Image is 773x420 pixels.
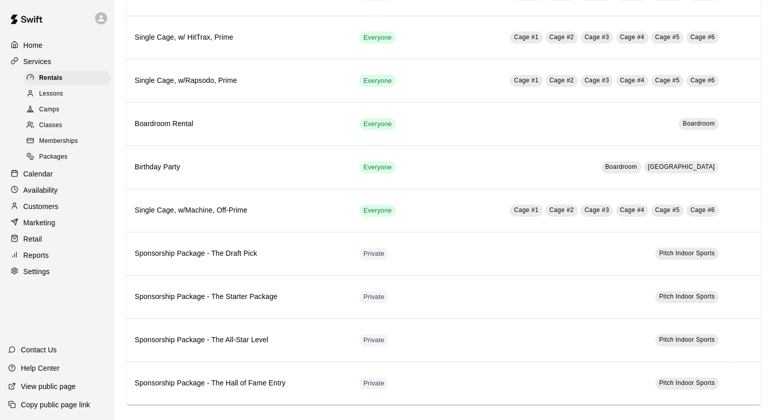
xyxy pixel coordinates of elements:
[39,105,59,115] span: Camps
[648,163,715,170] span: [GEOGRAPHIC_DATA]
[549,34,574,41] span: Cage #2
[549,206,574,214] span: Cage #2
[39,136,78,146] span: Memberships
[39,152,68,162] span: Packages
[23,201,58,212] p: Customers
[359,119,396,129] span: Everyone
[135,118,343,130] h6: Boardroom Rental
[8,54,106,69] a: Services
[655,77,679,84] span: Cage #5
[359,32,396,44] div: This service is visible to all of your customers
[23,266,50,277] p: Settings
[359,379,389,388] span: Private
[359,33,396,43] span: Everyone
[135,291,343,303] h6: Sponsorship Package - The Starter Package
[23,234,42,244] p: Retail
[24,102,114,118] a: Camps
[24,87,110,101] div: Lessons
[24,149,114,165] a: Packages
[135,335,343,346] h6: Sponsorship Package - The All-Star Level
[39,73,63,83] span: Rentals
[23,169,53,179] p: Calendar
[23,40,43,50] p: Home
[39,89,64,99] span: Lessons
[21,363,59,373] p: Help Center
[359,336,389,345] span: Private
[8,38,106,53] a: Home
[8,248,106,263] a: Reports
[23,56,51,67] p: Services
[21,381,76,392] p: View public page
[359,249,389,259] span: Private
[359,204,396,217] div: This service is visible to all of your customers
[8,183,106,198] a: Availability
[24,103,110,117] div: Camps
[584,34,609,41] span: Cage #3
[690,34,715,41] span: Cage #6
[8,231,106,247] a: Retail
[584,206,609,214] span: Cage #3
[514,77,538,84] span: Cage #1
[359,76,396,86] span: Everyone
[21,345,57,355] p: Contact Us
[683,120,715,127] span: Boardroom
[135,205,343,216] h6: Single Cage, w/Machine, Off-Prime
[620,206,644,214] span: Cage #4
[659,293,715,300] span: Pitch Indoor Sports
[605,163,637,170] span: Boardroom
[24,71,110,85] div: Rentals
[24,118,110,133] div: Classes
[24,134,110,148] div: Memberships
[8,215,106,230] a: Marketing
[24,134,114,149] a: Memberships
[135,162,343,173] h6: Birthday Party
[359,75,396,87] div: This service is visible to all of your customers
[8,264,106,279] a: Settings
[135,32,343,43] h6: Single Cage, w/ HitTrax, Prime
[24,150,110,164] div: Packages
[8,199,106,214] a: Customers
[620,34,644,41] span: Cage #4
[359,292,389,302] span: Private
[584,77,609,84] span: Cage #3
[21,400,90,410] p: Copy public page link
[359,334,389,346] div: This service is hidden, and can only be accessed via a direct link
[549,77,574,84] span: Cage #2
[23,218,55,228] p: Marketing
[655,34,679,41] span: Cage #5
[659,250,715,257] span: Pitch Indoor Sports
[23,250,49,260] p: Reports
[24,118,114,134] a: Classes
[24,70,114,86] a: Rentals
[135,378,343,389] h6: Sponsorship Package - The Hall of Fame Entry
[359,206,396,216] span: Everyone
[135,248,343,259] h6: Sponsorship Package - The Draft Pick
[8,166,106,182] a: Calendar
[655,206,679,214] span: Cage #5
[690,77,715,84] span: Cage #6
[659,336,715,343] span: Pitch Indoor Sports
[690,206,715,214] span: Cage #6
[359,248,389,260] div: This service is hidden, and can only be accessed via a direct link
[359,163,396,172] span: Everyone
[359,161,396,173] div: This service is visible to all of your customers
[23,185,58,195] p: Availability
[359,377,389,389] div: This service is hidden, and can only be accessed via a direct link
[659,379,715,386] span: Pitch Indoor Sports
[514,206,538,214] span: Cage #1
[359,118,396,130] div: This service is visible to all of your customers
[24,86,114,102] a: Lessons
[39,121,62,131] span: Classes
[135,75,343,86] h6: Single Cage, w/Rapsodo, Prime
[359,291,389,303] div: This service is hidden, and can only be accessed via a direct link
[620,77,644,84] span: Cage #4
